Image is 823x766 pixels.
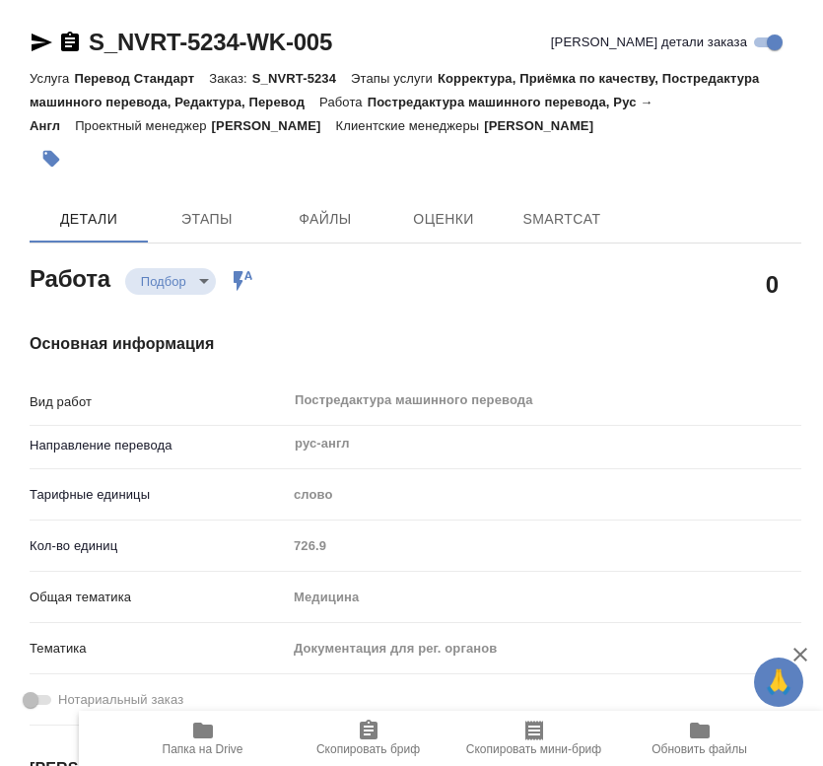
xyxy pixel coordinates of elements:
span: Нотариальный заказ [58,690,183,710]
div: Подбор [125,268,216,295]
p: Клиентские менеджеры [336,118,485,133]
button: Папка на Drive [120,711,286,766]
input: Пустое поле [287,531,801,560]
p: Этапы услуги [351,71,438,86]
span: Оценки [396,207,491,232]
p: [PERSON_NAME] [212,118,336,133]
span: Детали [41,207,136,232]
p: Заказ: [209,71,251,86]
span: Скопировать бриф [316,742,420,756]
div: Документация для рег. органов [287,632,801,665]
p: Вид работ [30,392,287,412]
span: SmartCat [514,207,609,232]
span: Скопировать мини-бриф [466,742,601,756]
button: Добавить тэг [30,137,73,180]
span: 🙏 [762,662,795,703]
p: Услуга [30,71,74,86]
div: слово [287,478,801,512]
p: Направление перевода [30,436,287,455]
p: [PERSON_NAME] [484,118,608,133]
p: Работа [319,95,368,109]
div: Медицина [287,581,801,614]
p: Перевод Стандарт [74,71,209,86]
p: Тарифные единицы [30,485,287,505]
p: S_NVRT-5234 [252,71,351,86]
button: Обновить файлы [617,711,783,766]
span: Обновить файлы [652,742,747,756]
h2: Работа [30,259,110,295]
span: Этапы [160,207,254,232]
p: Проектный менеджер [75,118,211,133]
p: Кол-во единиц [30,536,287,556]
span: [PERSON_NAME] детали заказа [551,33,747,52]
a: S_NVRT-5234-WK-005 [89,29,332,55]
span: Папка на Drive [163,742,243,756]
p: Тематика [30,639,287,659]
span: Файлы [278,207,373,232]
h4: Основная информация [30,332,801,356]
p: Общая тематика [30,588,287,607]
button: Скопировать бриф [286,711,451,766]
h2: 0 [766,267,779,301]
button: Подбор [135,273,192,290]
button: 🙏 [754,658,803,707]
button: Скопировать ссылку для ЯМессенджера [30,31,53,54]
button: Скопировать ссылку [58,31,82,54]
button: Скопировать мини-бриф [451,711,617,766]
